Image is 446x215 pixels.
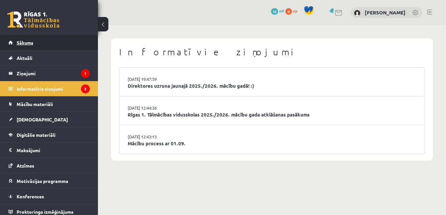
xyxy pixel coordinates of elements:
a: [DATE] 12:44:36 [128,105,177,111]
a: Atzīmes [8,158,90,173]
a: Aktuāli [8,50,90,65]
span: Atzīmes [17,163,34,169]
span: Mācību materiāli [17,101,53,107]
span: Digitālie materiāli [17,132,56,138]
h1: Informatīvie ziņojumi [119,46,425,58]
span: mP [279,8,284,13]
a: Sākums [8,35,90,50]
i: 3 [81,84,90,93]
a: 12 mP [271,8,284,13]
a: Mācību process ar 01.09. [128,140,416,147]
a: 0 xp [285,8,300,13]
span: Aktuāli [17,55,32,61]
a: Maksājumi [8,143,90,158]
span: xp [293,8,297,13]
a: Motivācijas programma [8,173,90,188]
a: [DATE] 19:47:59 [128,76,177,82]
span: 12 [271,8,278,15]
a: Rīgas 1. Tālmācības vidusskolas 2025./2026. mācību gada atklāšanas pasākums [128,111,416,118]
span: [DEMOGRAPHIC_DATA] [17,116,68,122]
legend: Informatīvie ziņojumi [17,81,90,96]
img: Edgars Kleinbergs [354,10,360,16]
legend: Ziņojumi [17,66,90,81]
a: Informatīvie ziņojumi3 [8,81,90,96]
a: Digitālie materiāli [8,127,90,142]
a: Konferences [8,189,90,204]
a: Mācību materiāli [8,97,90,112]
i: 1 [81,69,90,78]
a: [PERSON_NAME] [365,9,406,16]
a: Direktores uzruna jaunajā 2025./2026. mācību gadā! :) [128,82,416,90]
legend: Maksājumi [17,143,90,158]
span: Konferences [17,193,44,199]
span: Motivācijas programma [17,178,68,184]
span: Proktoringa izmēģinājums [17,209,73,215]
a: Ziņojumi1 [8,66,90,81]
span: 0 [285,8,292,15]
a: [DEMOGRAPHIC_DATA] [8,112,90,127]
a: Rīgas 1. Tālmācības vidusskola [7,11,59,28]
a: [DATE] 12:43:13 [128,134,177,140]
span: Sākums [17,40,33,45]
